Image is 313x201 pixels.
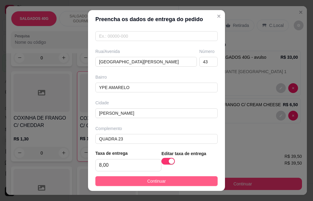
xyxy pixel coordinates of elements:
strong: Taxa de entrega [95,151,128,156]
div: Complemento [95,125,218,132]
input: Ex.: 00000-000 [95,31,218,41]
div: Bairro [95,74,218,80]
div: Rua/Avenida [95,48,197,54]
button: Continuar [95,176,218,186]
strong: Editar taxa de entrega [161,151,206,156]
div: Cidade [95,100,218,106]
input: Ex.: Bairro Jardim [95,83,218,92]
input: ex: próximo ao posto de gasolina [95,134,218,144]
input: Ex.: Santo André [95,108,218,118]
input: Ex.: Rua Oscar Freire [95,57,197,67]
button: Close [214,11,224,21]
input: Ex.: 44 [199,57,218,67]
span: Continuar [147,178,166,184]
header: Preencha os dados de entrega do pedido [88,10,225,28]
div: Número [199,48,218,54]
